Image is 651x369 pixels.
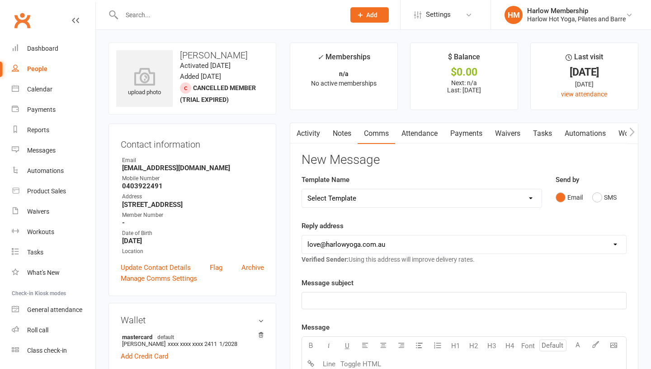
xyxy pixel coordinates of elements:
span: Cancelled member (trial expired) [180,84,256,103]
button: H3 [483,337,501,355]
li: [PERSON_NAME] [121,332,264,349]
button: H4 [501,337,519,355]
a: Product Sales [12,181,95,201]
div: Address [122,192,264,201]
div: HM [505,6,523,24]
strong: [DATE] [122,237,264,245]
strong: mastercard [122,333,259,340]
div: Messages [27,147,56,154]
div: Dashboard [27,45,58,52]
strong: - [122,219,264,227]
span: default [155,333,177,340]
h3: [PERSON_NAME] [116,50,269,60]
a: Clubworx [11,9,33,32]
span: Settings [426,5,451,25]
span: U [345,342,349,350]
a: Add Credit Card [121,351,168,362]
div: $0.00 [419,67,509,77]
div: Mobile Number [122,174,264,183]
button: Add [350,7,389,23]
div: Memberships [317,51,370,68]
label: Reply address [302,220,344,231]
a: People [12,59,95,79]
label: Send by [556,174,579,185]
a: Roll call [12,320,95,340]
strong: 0403922491 [122,182,264,190]
div: Date of Birth [122,229,264,238]
a: Tasks [12,242,95,263]
strong: [EMAIL_ADDRESS][DOMAIN_NAME] [122,164,264,172]
a: Class kiosk mode [12,340,95,361]
div: [DATE] [539,79,630,89]
input: Default [539,340,566,351]
a: Archive [241,262,264,273]
div: Last visit [566,51,603,67]
a: Reports [12,120,95,140]
p: Next: n/a Last: [DATE] [419,79,509,94]
strong: Verified Sender: [302,256,349,263]
a: Automations [12,161,95,181]
button: Font [519,337,537,355]
div: Reports [27,126,49,134]
div: Harlow Membership [527,7,626,15]
h3: Wallet [121,315,264,325]
a: Update Contact Details [121,262,191,273]
h3: Contact information [121,136,264,149]
a: Dashboard [12,38,95,59]
a: General attendance kiosk mode [12,300,95,320]
span: xxxx xxxx xxxx 2411 [168,340,217,347]
a: Attendance [395,123,444,144]
a: Flag [210,262,222,273]
a: Messages [12,140,95,161]
div: $ Balance [448,51,480,67]
button: H2 [465,337,483,355]
a: Waivers [489,123,527,144]
div: People [27,65,47,72]
button: SMS [592,189,617,206]
div: Class check-in [27,347,67,354]
div: Automations [27,167,64,174]
div: [DATE] [539,67,630,77]
button: U [338,337,356,355]
input: Search... [119,9,339,21]
a: Tasks [527,123,558,144]
button: Email [556,189,583,206]
i: ✓ [317,53,323,62]
div: Calendar [27,86,52,93]
a: Activity [290,123,326,144]
a: Payments [444,123,489,144]
div: What's New [27,269,60,276]
div: General attendance [27,306,82,313]
div: Email [122,156,264,165]
div: Payments [27,106,56,113]
a: Workouts [12,222,95,242]
h3: New Message [302,153,627,167]
div: Workouts [27,228,54,235]
span: Add [366,11,377,19]
a: Notes [326,123,358,144]
a: Payments [12,100,95,120]
button: A [569,337,587,355]
time: Activated [DATE] [180,62,231,70]
strong: n/a [339,70,349,77]
label: Message [302,322,330,333]
div: upload photo [116,67,173,97]
a: Comms [358,123,395,144]
div: Harlow Hot Yoga, Pilates and Barre [527,15,626,23]
div: Product Sales [27,187,66,195]
div: Location [122,247,264,256]
a: Manage Comms Settings [121,273,197,284]
span: Using this address will improve delivery rates. [302,256,475,263]
div: Roll call [27,326,48,334]
strong: [STREET_ADDRESS] [122,201,264,209]
div: Waivers [27,208,49,215]
label: Message subject [302,278,354,288]
div: Tasks [27,249,43,256]
span: No active memberships [311,80,377,87]
button: H1 [447,337,465,355]
a: What's New [12,263,95,283]
a: Calendar [12,79,95,100]
label: Template Name [302,174,349,185]
div: Member Number [122,211,264,220]
span: 1/2028 [219,340,237,347]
